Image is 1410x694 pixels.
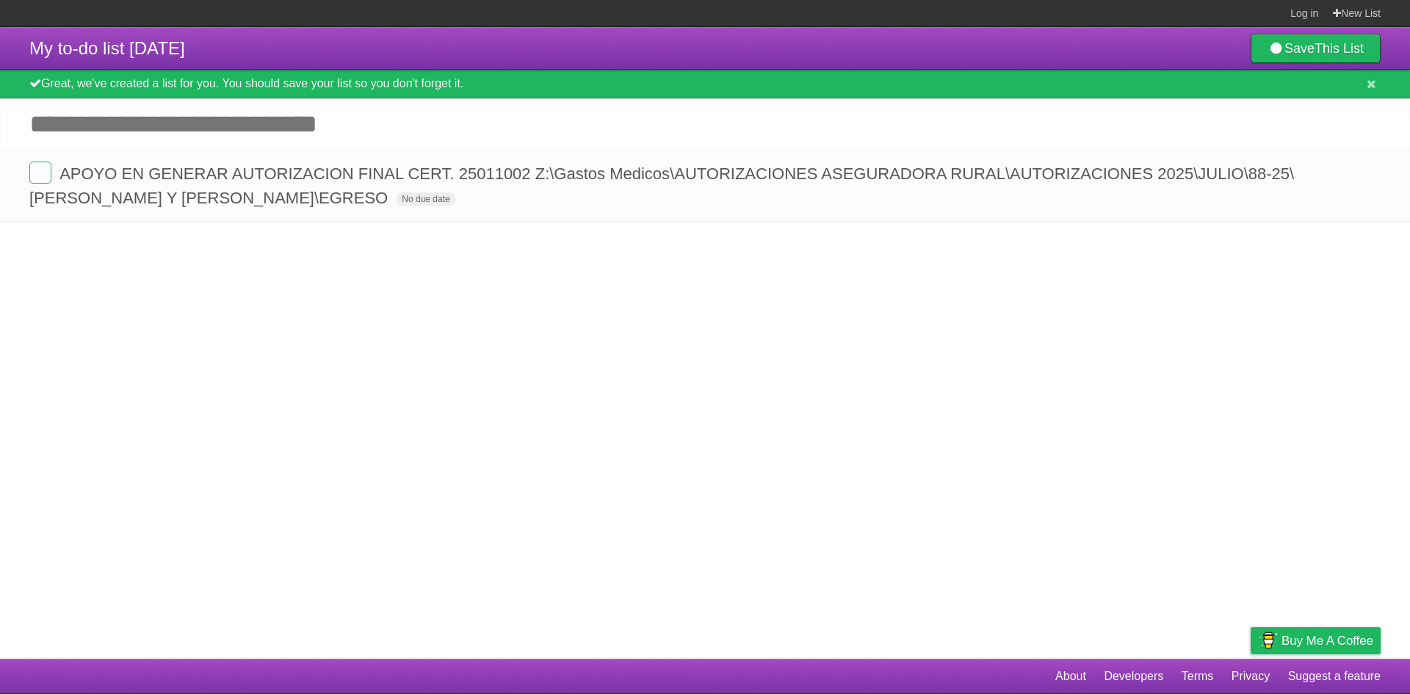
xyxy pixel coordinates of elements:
[1251,34,1381,63] a: SaveThis List
[1315,41,1364,56] b: This List
[1288,662,1381,690] a: Suggest a feature
[1232,662,1270,690] a: Privacy
[1281,628,1373,654] span: Buy me a coffee
[29,162,51,184] label: Done
[1258,628,1278,653] img: Buy me a coffee
[1291,186,1319,210] label: Star task
[1251,627,1381,654] a: Buy me a coffee
[1182,662,1214,690] a: Terms
[396,192,455,206] span: No due date
[1104,662,1163,690] a: Developers
[29,38,185,58] span: My to-do list [DATE]
[1055,662,1086,690] a: About
[29,165,1294,207] span: APOYO EN GENERAR AUTORIZACION FINAL CERT. 25011002 Z:\Gastos Medicos\AUTORIZACIONES ASEGURADORA R...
